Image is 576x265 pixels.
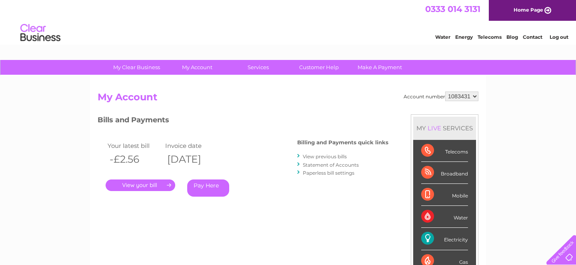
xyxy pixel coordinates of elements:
[297,139,388,145] h4: Billing and Payments quick links
[100,4,478,39] div: Clear Business is a trading name of Verastar Limited (registered in [GEOGRAPHIC_DATA] No. 3667643...
[98,114,388,128] h3: Bills and Payments
[106,179,175,191] a: .
[106,151,163,167] th: -£2.56
[225,60,291,75] a: Services
[421,162,468,184] div: Broadband
[106,140,163,151] td: Your latest bill
[523,34,542,40] a: Contact
[187,179,229,197] a: Pay Here
[455,34,473,40] a: Energy
[413,117,476,139] div: MY SERVICES
[404,92,478,101] div: Account number
[506,34,518,40] a: Blog
[20,21,61,45] img: logo.png
[421,228,468,250] div: Electricity
[104,60,170,75] a: My Clear Business
[303,162,359,168] a: Statement of Accounts
[286,60,352,75] a: Customer Help
[303,170,354,176] a: Paperless bill settings
[421,184,468,206] div: Mobile
[303,153,347,159] a: View previous bills
[425,4,480,14] a: 0333 014 3131
[163,140,221,151] td: Invoice date
[421,206,468,228] div: Water
[426,124,443,132] div: LIVE
[550,34,568,40] a: Log out
[98,92,478,107] h2: My Account
[421,140,468,162] div: Telecoms
[435,34,450,40] a: Water
[478,34,502,40] a: Telecoms
[163,151,221,167] th: [DATE]
[347,60,413,75] a: Make A Payment
[164,60,230,75] a: My Account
